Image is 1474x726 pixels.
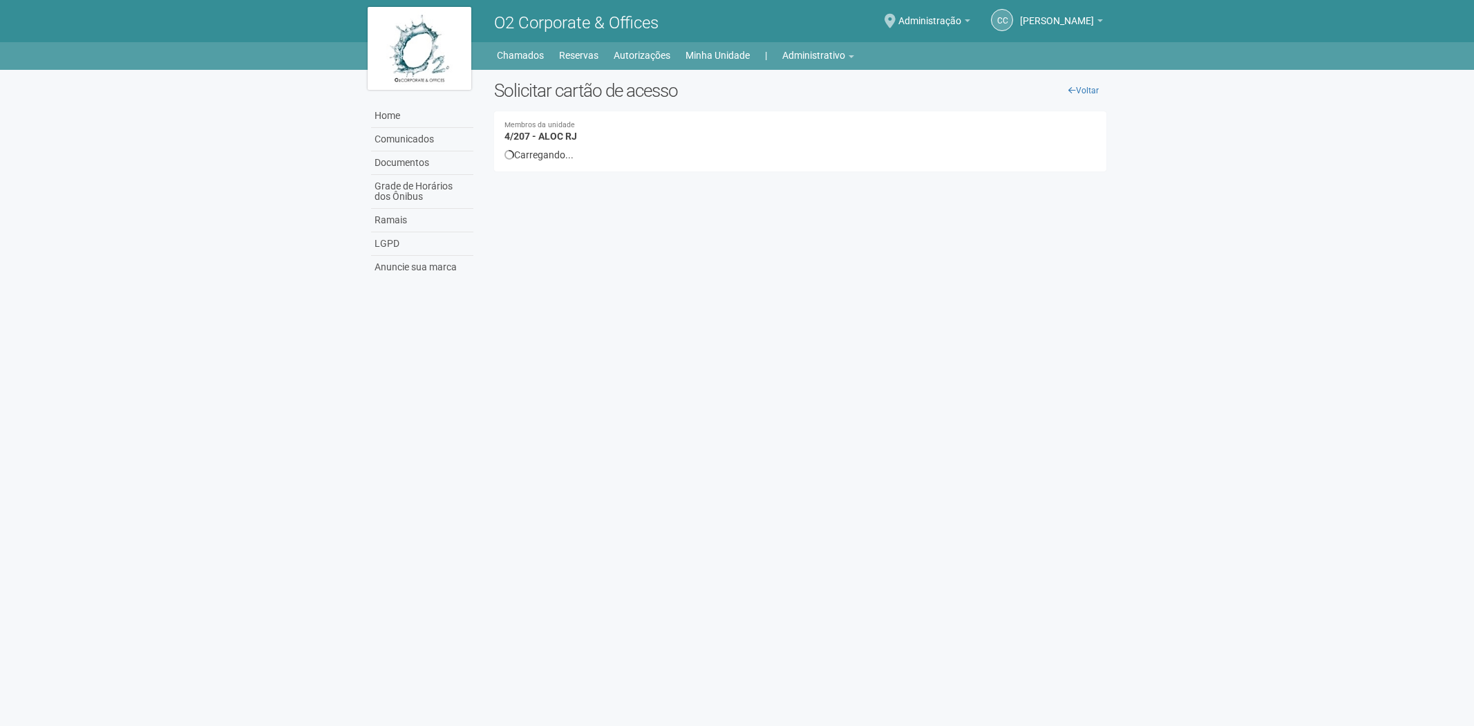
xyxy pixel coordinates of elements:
span: O2 Corporate & Offices [494,13,659,32]
a: Anuncie sua marca [371,256,473,279]
a: Documentos [371,151,473,175]
span: Administração [898,2,961,26]
img: logo.jpg [368,7,471,90]
small: Membros da unidade [504,122,1097,129]
a: Minha Unidade [686,46,750,65]
a: Reservas [559,46,598,65]
a: Voltar [1061,80,1106,101]
a: Autorizações [614,46,670,65]
a: [PERSON_NAME] [1020,17,1103,28]
a: | [765,46,767,65]
a: CC [991,9,1013,31]
a: Comunicados [371,128,473,151]
a: Chamados [497,46,544,65]
a: Administração [898,17,970,28]
h2: Solicitar cartão de acesso [494,80,1107,101]
a: LGPD [371,232,473,256]
a: Administrativo [782,46,854,65]
a: Grade de Horários dos Ônibus [371,175,473,209]
a: Ramais [371,209,473,232]
h4: 4/207 - ALOC RJ [504,122,1097,142]
a: Home [371,104,473,128]
div: Carregando... [504,149,1097,161]
span: Camila Catarina Lima [1020,2,1094,26]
